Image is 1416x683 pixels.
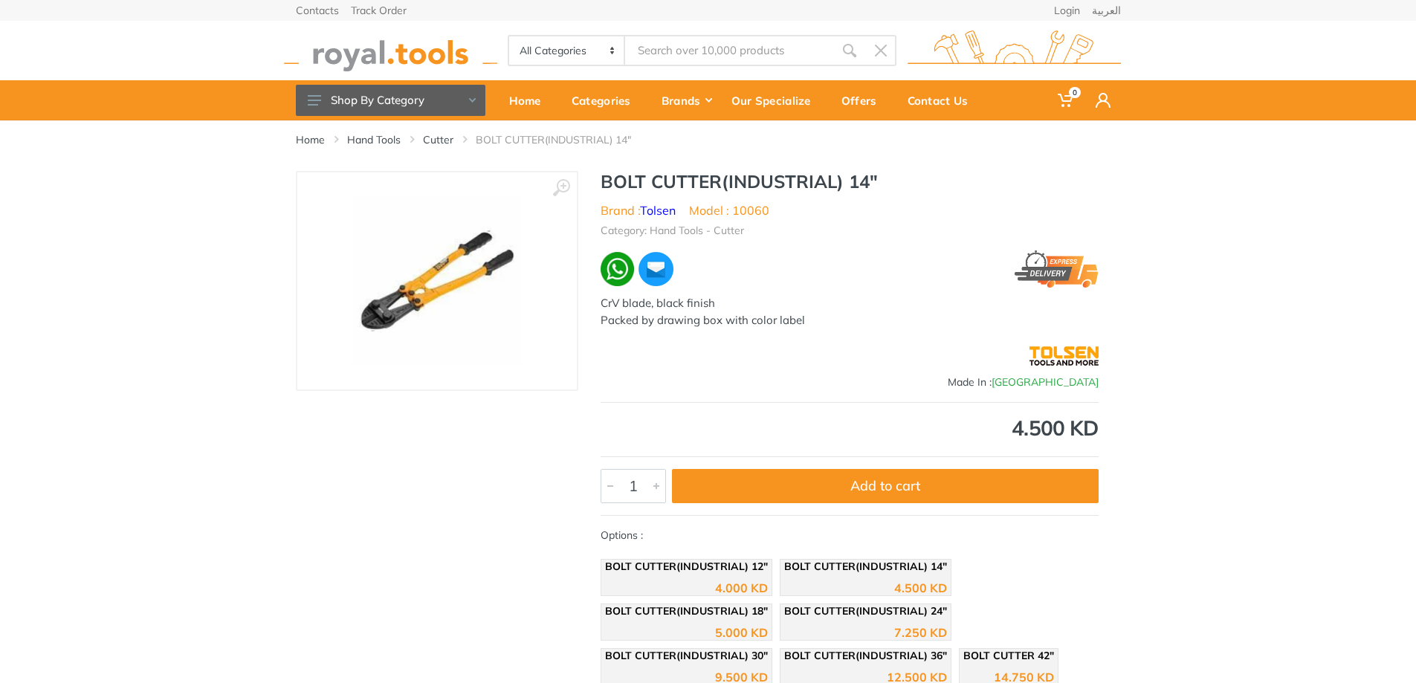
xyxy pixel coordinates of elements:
[601,171,1099,192] h1: BOLT CUTTER(INDUSTRIAL) 14"
[887,671,947,683] div: 12.500 KD
[1054,5,1080,16] a: Login
[296,132,1121,147] nav: breadcrumb
[476,132,653,147] li: BOLT CUTTER(INDUSTRIAL) 14"
[721,80,831,120] a: Our Specialize
[499,80,561,120] a: Home
[651,85,721,116] div: Brands
[605,649,768,662] span: BOLT CUTTER(INDUSTRIAL) 30"
[780,559,951,596] a: BOLT CUTTER(INDUSTRIAL) 14" 4.500 KD
[601,223,744,239] li: Category: Hand Tools - Cutter
[601,603,772,641] a: BOLT CUTTER(INDUSTRIAL) 18" 5.000 KD
[561,80,651,120] a: Categories
[601,252,635,286] img: wa.webp
[296,132,325,147] a: Home
[640,203,676,218] a: Tolsen
[605,604,768,618] span: BOLT CUTTER(INDUSTRIAL) 18"
[1092,5,1121,16] a: العربية
[296,5,339,16] a: Contacts
[831,80,897,120] a: Offers
[351,5,407,16] a: Track Order
[784,560,947,573] span: BOLT CUTTER(INDUSTRIAL) 14"
[721,85,831,116] div: Our Specialize
[1029,337,1099,375] img: Tolsen
[894,627,947,638] div: 7.250 KD
[780,603,951,641] a: BOLT CUTTER(INDUSTRIAL) 24" 7.250 KD
[1015,250,1099,288] img: express.png
[625,35,833,66] input: Site search
[601,375,1099,390] div: Made In :
[994,671,1054,683] div: 14.750 KD
[831,85,897,116] div: Offers
[1047,80,1085,120] a: 0
[347,132,401,147] a: Hand Tools
[561,85,651,116] div: Categories
[897,80,989,120] a: Contact Us
[672,469,1099,503] button: Add to cart
[784,649,947,662] span: BOLT CUTTER(INDUSTRIAL) 36"
[897,85,989,116] div: Contact Us
[509,36,626,65] select: Category
[601,201,676,219] li: Brand :
[284,30,497,71] img: royal.tools Logo
[601,418,1099,438] div: 4.500 KD
[601,295,1099,328] div: CrV blade, black finish Packed by drawing box with color label
[894,582,947,594] div: 4.500 KD
[296,85,485,116] button: Shop By Category
[908,30,1121,71] img: royal.tools Logo
[689,201,769,219] li: Model : 10060
[637,250,675,288] img: ma.webp
[605,560,768,573] span: BOLT CUTTER(INDUSTRIAL) 12"
[715,671,768,683] div: 9.500 KD
[1069,87,1081,98] span: 0
[963,649,1054,662] span: BOLT CUTTER 42"
[423,132,453,147] a: Cutter
[499,85,561,116] div: Home
[601,559,772,596] a: BOLT CUTTER(INDUSTRIAL) 12" 4.000 KD
[715,582,768,594] div: 4.000 KD
[992,375,1099,389] span: [GEOGRAPHIC_DATA]
[784,604,947,618] span: BOLT CUTTER(INDUSTRIAL) 24"
[353,198,520,365] img: Royal Tools - BOLT CUTTER(INDUSTRIAL) 14
[715,627,768,638] div: 5.000 KD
